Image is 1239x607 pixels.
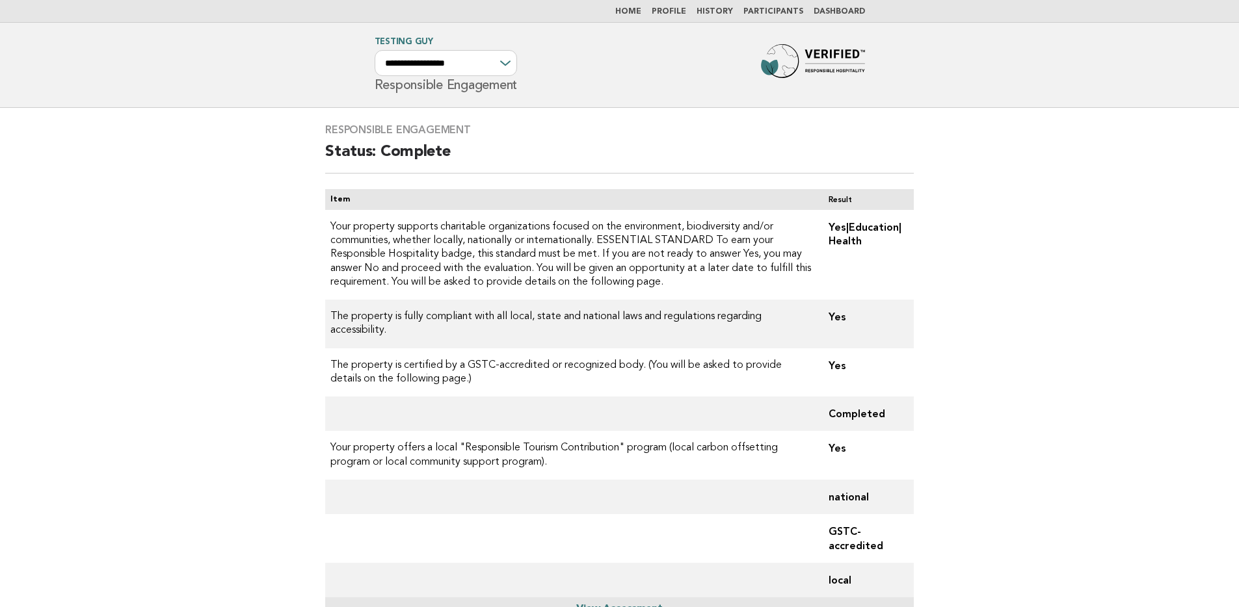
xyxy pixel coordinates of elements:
h3: Responsible Engagement [325,123,914,136]
td: Completed [818,396,914,431]
a: Dashboard [814,8,865,16]
a: Home [615,8,641,16]
a: Participants [743,8,803,16]
td: Your property supports charitable organizations focused on the environment, biodiversity and/or c... [325,210,818,300]
th: Item [325,189,818,210]
td: Yes [818,431,914,480]
img: Forbes Travel Guide [761,44,865,86]
h2: Status: Complete [325,142,914,174]
td: Yes|Education| Health [818,210,914,300]
td: Your property offers a local "Responsible Tourism Contribution" program (local carbon offsetting ... [325,431,818,480]
td: local [818,563,914,597]
td: The property is certified by a GSTC-accredited or recognized body. (You will be asked to provide ... [325,348,818,397]
a: History [697,8,733,16]
td: Yes [818,348,914,397]
td: Yes [818,300,914,348]
a: Testing Guy [375,38,433,46]
a: Profile [652,8,686,16]
td: national [818,480,914,514]
h1: Responsible Engagement [375,38,518,92]
th: Result [818,189,914,210]
td: The property is fully compliant with all local, state and national laws and regulations regarding... [325,300,818,348]
td: GSTC-accredited [818,514,914,563]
